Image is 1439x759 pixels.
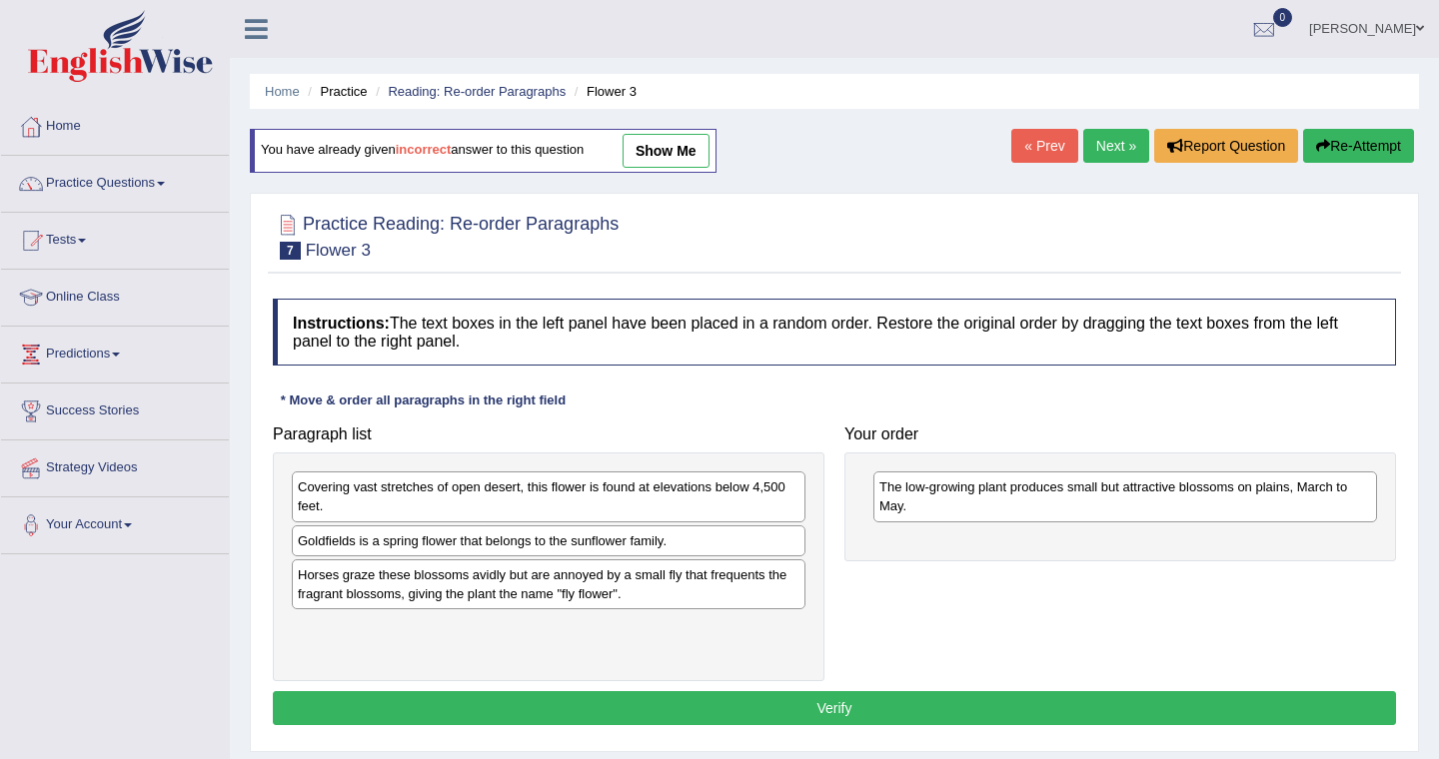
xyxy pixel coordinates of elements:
[1,383,229,433] a: Success Stories
[273,210,619,260] h2: Practice Reading: Re-order Paragraphs
[388,84,566,99] a: Reading: Re-order Paragraphs
[396,143,452,158] b: incorrect
[1,440,229,490] a: Strategy Videos
[1011,129,1077,163] a: « Prev
[306,241,371,260] small: Flower 3
[873,471,1377,521] div: The low-growing plant produces small but attractive blossoms on plains, March to May.
[1154,129,1298,163] button: Report Question
[570,82,637,101] li: Flower 3
[1083,129,1149,163] a: Next »
[250,129,717,173] div: You have already given answer to this question
[273,425,824,443] h4: Paragraph list
[623,134,710,168] a: show me
[1,327,229,377] a: Predictions
[1273,8,1293,27] span: 0
[303,82,367,101] li: Practice
[1,270,229,320] a: Online Class
[273,390,574,409] div: * Move & order all paragraphs in the right field
[844,425,1396,443] h4: Your order
[1,497,229,547] a: Your Account
[1,99,229,149] a: Home
[292,559,805,609] div: Horses graze these blossoms avidly but are annoyed by a small fly that frequents the fragrant blo...
[1303,129,1414,163] button: Re-Attempt
[292,471,805,521] div: Covering vast stretches of open desert, this flower is found at elevations below 4,500 feet.
[273,691,1396,725] button: Verify
[273,299,1396,366] h4: The text boxes in the left panel have been placed in a random order. Restore the original order b...
[265,84,300,99] a: Home
[280,242,301,260] span: 7
[1,213,229,263] a: Tests
[293,315,390,332] b: Instructions:
[292,525,805,556] div: Goldfields is a spring flower that belongs to the sunflower family.
[1,156,229,206] a: Practice Questions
